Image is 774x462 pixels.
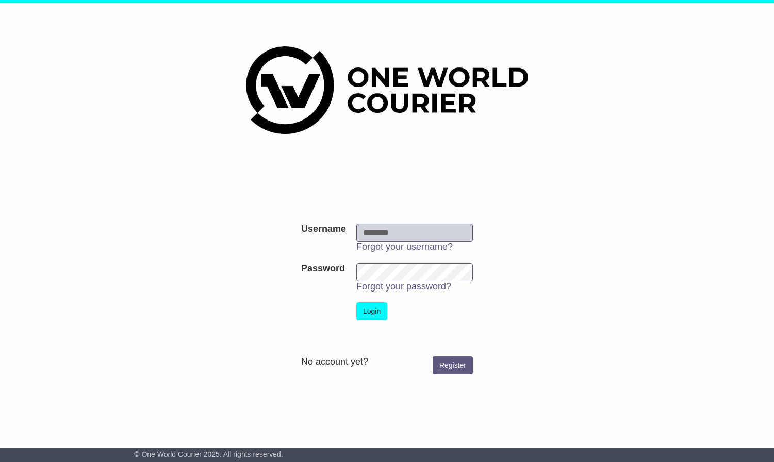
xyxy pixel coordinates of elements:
[433,356,473,374] a: Register
[356,281,451,292] a: Forgot your password?
[356,242,453,252] a: Forgot your username?
[134,450,283,458] span: © One World Courier 2025. All rights reserved.
[356,302,387,320] button: Login
[301,356,473,368] div: No account yet?
[246,46,528,134] img: One World
[301,263,345,275] label: Password
[301,224,346,235] label: Username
